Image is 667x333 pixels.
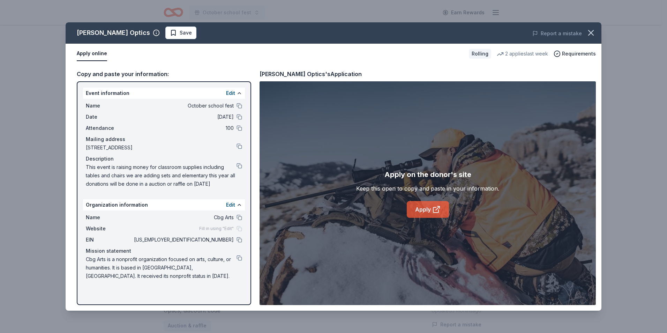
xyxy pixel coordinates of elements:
[133,236,234,244] span: [US_EMPLOYER_IDENTIFICATION_NUMBER]
[407,201,449,218] a: Apply
[86,155,242,163] div: Description
[86,113,133,121] span: Date
[77,69,251,79] div: Copy and paste your information:
[532,29,582,38] button: Report a mistake
[83,199,245,210] div: Organization information
[86,135,242,143] div: Mailing address
[133,102,234,110] span: October school fest
[83,88,245,99] div: Event information
[133,124,234,132] span: 100
[562,50,596,58] span: Requirements
[86,124,133,132] span: Attendance
[180,29,192,37] span: Save
[133,213,234,222] span: Cbg Arts
[77,27,150,38] div: [PERSON_NAME] Optics
[86,255,237,280] span: Cbg Arts is a nonprofit organization focused on arts, culture, or humanities. It is based in [GEO...
[226,89,235,97] button: Edit
[260,69,362,79] div: [PERSON_NAME] Optics's Application
[86,247,242,255] div: Mission statement
[199,226,234,231] span: Fill in using "Edit"
[226,201,235,209] button: Edit
[86,143,237,152] span: [STREET_ADDRESS]
[497,50,548,58] div: 2 applies last week
[86,224,133,233] span: Website
[86,102,133,110] span: Name
[77,46,107,61] button: Apply online
[554,50,596,58] button: Requirements
[165,27,196,39] button: Save
[86,163,237,188] span: This event is raising money for classroom supplies including tables and chairs we are adding sets...
[86,213,133,222] span: Name
[384,169,471,180] div: Apply on the donor's site
[356,184,499,193] div: Keep this open to copy and paste in your information.
[469,49,491,59] div: Rolling
[86,236,133,244] span: EIN
[133,113,234,121] span: [DATE]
